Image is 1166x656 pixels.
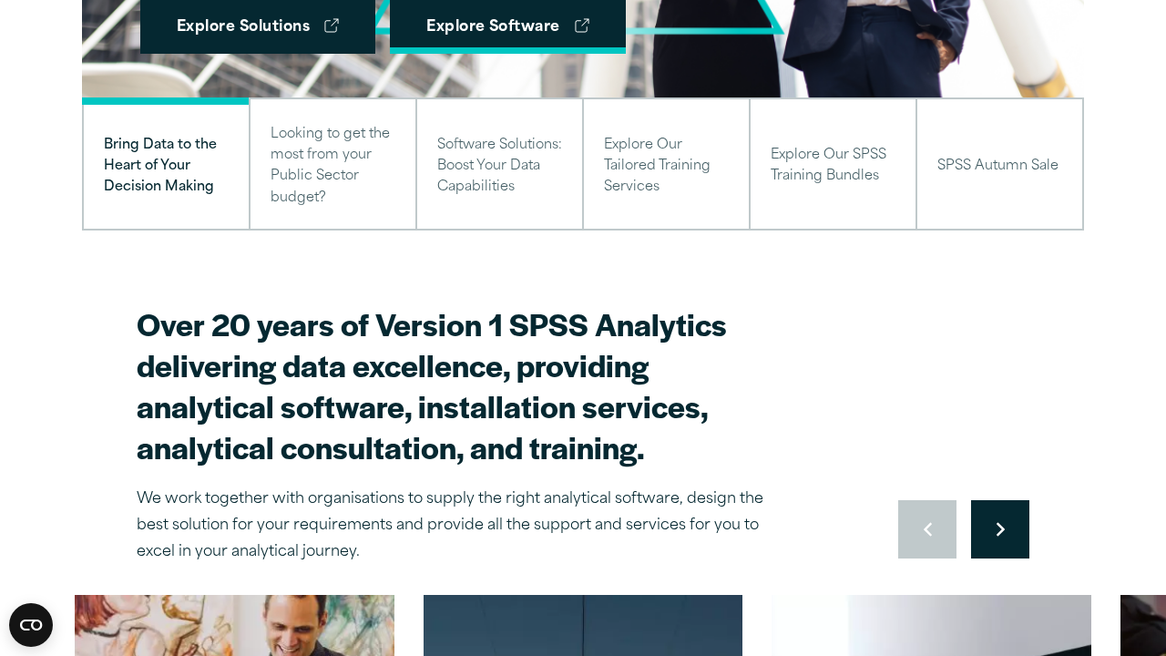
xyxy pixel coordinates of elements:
svg: Right pointing chevron [997,522,1005,537]
p: We work together with organisations to supply the right analytical software, design the best solu... [137,487,774,565]
h2: Over 20 years of Version 1 SPSS Analytics delivering data excellence, providing analytical softwa... [137,303,774,467]
button: Bring Data to the Heart of Your Decision Making [82,97,251,230]
button: Explore Our SPSS Training Bundles [749,97,917,230]
button: Open CMP widget [9,603,53,647]
button: SPSS Autumn Sale [915,97,1084,230]
button: Looking to get the most from your Public Sector budget? [249,97,417,230]
button: Explore Our Tailored Training Services [582,97,751,230]
button: Software Solutions: Boost Your Data Capabilities [415,97,584,230]
button: Move to next slide [971,500,1029,559]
